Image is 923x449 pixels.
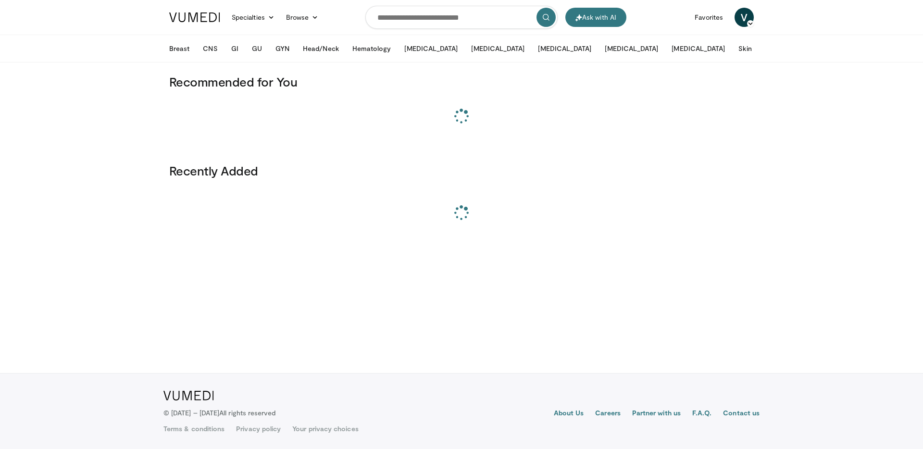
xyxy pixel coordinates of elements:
a: V [735,8,754,27]
h3: Recently Added [169,163,754,178]
button: Hematology [347,39,397,58]
button: CNS [197,39,223,58]
a: Careers [595,408,621,420]
a: Your privacy choices [292,424,358,434]
button: [MEDICAL_DATA] [532,39,597,58]
a: Terms & conditions [163,424,225,434]
img: VuMedi Logo [163,391,214,400]
h3: Recommended for You [169,74,754,89]
a: About Us [554,408,584,420]
button: GI [225,39,244,58]
p: © [DATE] – [DATE] [163,408,276,418]
button: Head/Neck [297,39,345,58]
button: [MEDICAL_DATA] [599,39,664,58]
a: Privacy policy [236,424,281,434]
a: Partner with us [632,408,681,420]
span: All rights reserved [219,409,275,417]
button: [MEDICAL_DATA] [465,39,530,58]
a: Specialties [226,8,280,27]
a: Contact us [723,408,760,420]
a: F.A.Q. [692,408,711,420]
input: Search topics, interventions [365,6,558,29]
button: [MEDICAL_DATA] [666,39,731,58]
button: GYN [270,39,295,58]
a: Favorites [689,8,729,27]
button: Skin [733,39,757,58]
button: Ask with AI [565,8,626,27]
a: Browse [280,8,324,27]
button: Breast [163,39,195,58]
button: [MEDICAL_DATA] [399,39,463,58]
img: VuMedi Logo [169,12,220,22]
button: GU [246,39,268,58]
